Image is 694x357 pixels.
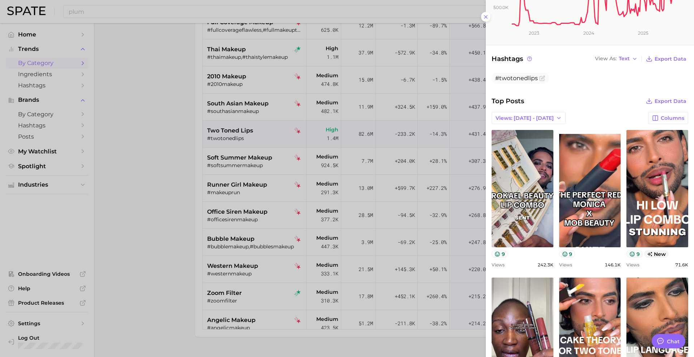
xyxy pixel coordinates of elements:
span: #twotonedlips [495,75,538,82]
span: Hashtags [492,54,533,64]
button: Flag as miscategorized or irrelevant [539,75,545,81]
button: Columns [648,112,688,124]
span: Columns [661,115,684,121]
span: Text [619,57,630,61]
tspan: 2024 [583,30,594,36]
span: Views [559,262,572,267]
button: 9 [626,250,643,258]
tspan: 2023 [529,30,539,36]
span: new [644,250,669,258]
button: Views: [DATE] - [DATE] [492,112,566,124]
button: View AsText [593,54,639,64]
span: Views: [DATE] - [DATE] [496,115,554,121]
tspan: 500.0k [493,5,509,10]
span: Export Data [655,98,686,104]
tspan: 2025 [638,30,648,36]
button: 9 [559,250,575,258]
span: Views [492,262,505,267]
button: Export Data [644,54,688,64]
span: 242.3k [537,262,553,267]
span: View As [595,57,617,61]
button: Export Data [644,96,688,106]
span: 146.1k [605,262,621,267]
span: Top Posts [492,96,524,106]
span: 71.6k [675,262,688,267]
span: Export Data [655,56,686,62]
button: 9 [492,250,508,258]
span: Views [626,262,639,267]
